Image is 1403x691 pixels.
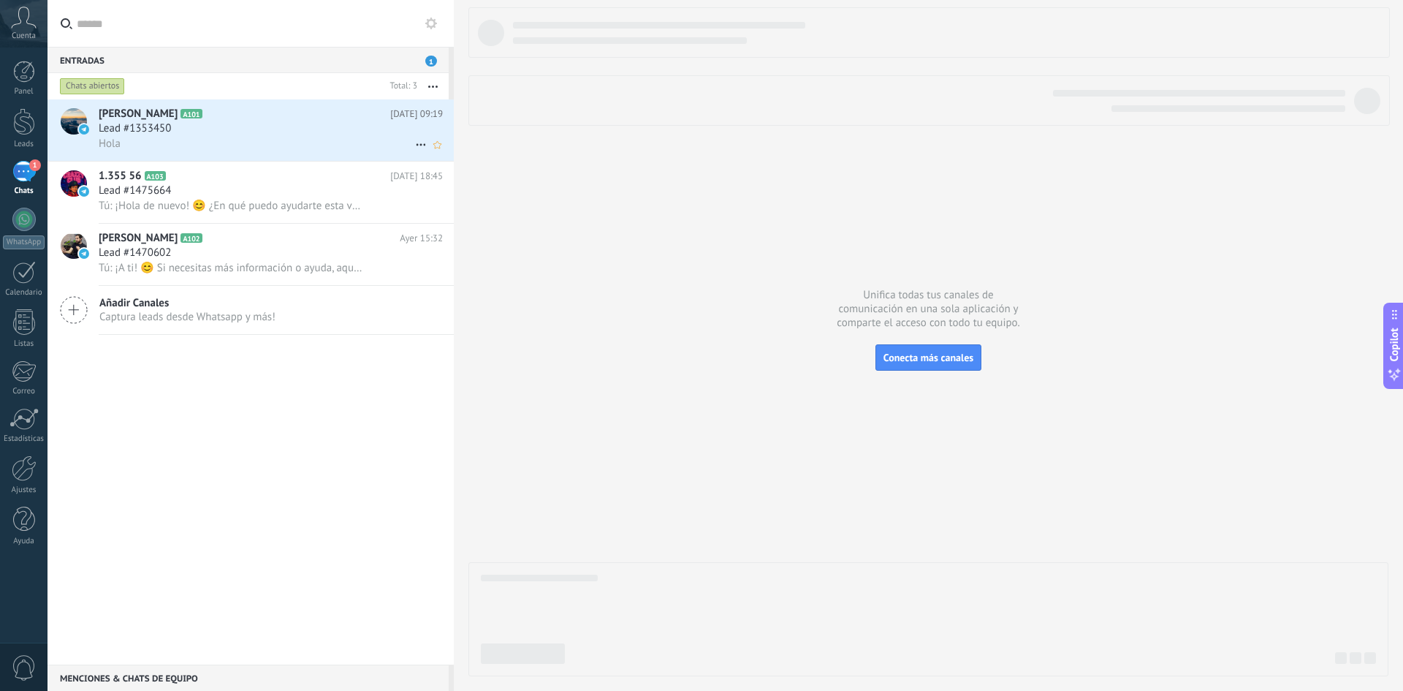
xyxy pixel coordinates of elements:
div: Entradas [47,47,449,73]
a: avataricon[PERSON_NAME]A101[DATE] 09:19Lead #1353450Hola [47,99,454,161]
span: 1.355 56 [99,169,142,184]
span: A101 [180,109,202,118]
div: WhatsApp [3,235,45,249]
span: A102 [180,233,202,243]
button: Conecta más canales [875,344,981,371]
span: Copilot [1387,328,1402,361]
span: Ayer 15:32 [400,231,443,246]
span: Captura leads desde Whatsapp y más! [99,310,275,324]
span: Cuenta [12,31,36,41]
a: avataricon1.355 56A103[DATE] 18:45Lead #1475664Tú: ¡Hola de nuevo! 😊 ¿En qué puedo ayudarte esta ... [47,162,454,223]
img: icon [79,249,89,259]
div: Estadísticas [3,434,45,444]
a: avataricon[PERSON_NAME]A102Ayer 15:32Lead #1470602Tú: ¡A ti! 😊 Si necesitas más información o ayu... [47,224,454,285]
span: Hola [99,137,121,151]
span: 1 [29,159,41,171]
div: Correo [3,387,45,396]
span: [DATE] 09:19 [390,107,443,121]
span: Añadir Canales [99,296,275,310]
div: Calendario [3,288,45,298]
span: Lead #1470602 [99,246,171,260]
span: 1 [425,56,437,67]
span: Lead #1353450 [99,121,171,136]
span: Tú: ¡A ti! 😊 Si necesitas más información o ayuda, aquí estaré. ¡Que tengas un excelente día! 🌟 [99,261,362,275]
span: Lead #1475664 [99,184,171,198]
div: Panel [3,87,45,97]
div: Ayuda [3,537,45,546]
span: Tú: ¡Hola de nuevo! 😊 ¿En qué puedo ayudarte esta vez? [99,199,362,213]
div: Chats [3,186,45,196]
span: [DATE] 18:45 [390,169,443,184]
span: [PERSON_NAME] [99,231,178,246]
div: Menciones & Chats de equipo [47,665,449,691]
span: [PERSON_NAME] [99,107,178,121]
button: Más [417,73,449,99]
span: A103 [145,171,166,181]
div: Chats abiertos [60,78,125,95]
img: icon [79,186,89,197]
div: Listas [3,339,45,349]
span: Conecta más canales [883,351,973,364]
div: Ajustes [3,486,45,495]
div: Total: 3 [384,79,417,94]
div: Leads [3,140,45,149]
img: icon [79,124,89,135]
